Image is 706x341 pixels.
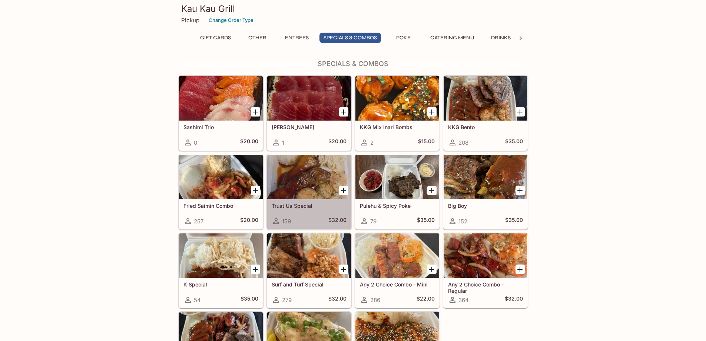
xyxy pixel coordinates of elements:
[443,233,528,308] a: Any 2 Choice Combo - Regular364$32.00
[355,76,439,121] div: KKG Mix Inari Bombs
[355,155,439,199] div: Pulehu & Spicy Poke
[448,203,523,209] h5: Big Boy
[448,124,523,130] h5: KKG Bento
[272,124,347,130] h5: [PERSON_NAME]
[282,296,292,304] span: 279
[267,76,351,121] div: Ahi Sashimi
[181,3,525,14] h3: Kau Kau Grill
[183,124,258,130] h5: Sashimi Trio
[267,154,351,229] a: Trust Us Special159$32.00
[360,281,435,288] h5: Any 2 Choice Combo - Mini
[205,14,257,26] button: Change Order Type
[370,139,374,146] span: 2
[251,265,260,274] button: Add K Special
[505,217,523,226] h5: $35.00
[339,107,348,117] button: Add Ahi Sashimi
[267,233,351,278] div: Surf and Turf Special
[282,218,291,225] span: 159
[179,233,263,308] a: K Special54$35.00
[181,17,199,24] p: Pickup
[448,281,523,294] h5: Any 2 Choice Combo - Regular
[272,203,347,209] h5: Trust Us Special
[516,186,525,195] button: Add Big Boy
[505,138,523,147] h5: $35.00
[516,265,525,274] button: Add Any 2 Choice Combo - Regular
[387,33,420,43] button: Poke
[194,218,203,225] span: 257
[360,203,435,209] h5: Pulehu & Spicy Poke
[179,233,263,278] div: K Special
[417,295,435,304] h5: $22.00
[183,281,258,288] h5: K Special
[282,139,284,146] span: 1
[360,124,435,130] h5: KKG Mix Inari Bombs
[178,60,528,68] h4: Specials & Combos
[355,233,439,278] div: Any 2 Choice Combo - Mini
[339,265,348,274] button: Add Surf and Turf Special
[267,155,351,199] div: Trust Us Special
[194,139,197,146] span: 0
[505,295,523,304] h5: $32.00
[516,107,525,117] button: Add KKG Bento
[339,186,348,195] button: Add Trust Us Special
[240,138,258,147] h5: $20.00
[426,33,478,43] button: Catering Menu
[179,155,263,199] div: Fried Saimin Combo
[251,186,260,195] button: Add Fried Saimin Combo
[328,217,347,226] h5: $32.00
[241,295,258,304] h5: $35.00
[179,76,263,121] div: Sashimi Trio
[443,154,528,229] a: Big Boy152$35.00
[484,33,518,43] button: Drinks
[194,296,201,304] span: 54
[444,155,527,199] div: Big Boy
[458,139,468,146] span: 208
[241,33,274,43] button: Other
[179,76,263,151] a: Sashimi Trio0$20.00
[179,154,263,229] a: Fried Saimin Combo257$20.00
[183,203,258,209] h5: Fried Saimin Combo
[196,33,235,43] button: Gift Cards
[328,138,347,147] h5: $20.00
[319,33,381,43] button: Specials & Combos
[417,217,435,226] h5: $35.00
[427,186,437,195] button: Add Pulehu & Spicy Poke
[370,296,380,304] span: 286
[458,296,469,304] span: 364
[272,281,347,288] h5: Surf and Turf Special
[328,295,347,304] h5: $32.00
[355,233,440,308] a: Any 2 Choice Combo - Mini286$22.00
[444,76,527,121] div: KKG Bento
[418,138,435,147] h5: $15.00
[267,76,351,151] a: [PERSON_NAME]1$20.00
[267,233,351,308] a: Surf and Turf Special279$32.00
[251,107,260,117] button: Add Sashimi Trio
[370,218,377,225] span: 79
[427,265,437,274] button: Add Any 2 Choice Combo - Mini
[355,76,440,151] a: KKG Mix Inari Bombs2$15.00
[444,233,527,278] div: Any 2 Choice Combo - Regular
[240,217,258,226] h5: $20.00
[280,33,314,43] button: Entrees
[458,218,467,225] span: 152
[443,76,528,151] a: KKG Bento208$35.00
[355,154,440,229] a: Pulehu & Spicy Poke79$35.00
[427,107,437,117] button: Add KKG Mix Inari Bombs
